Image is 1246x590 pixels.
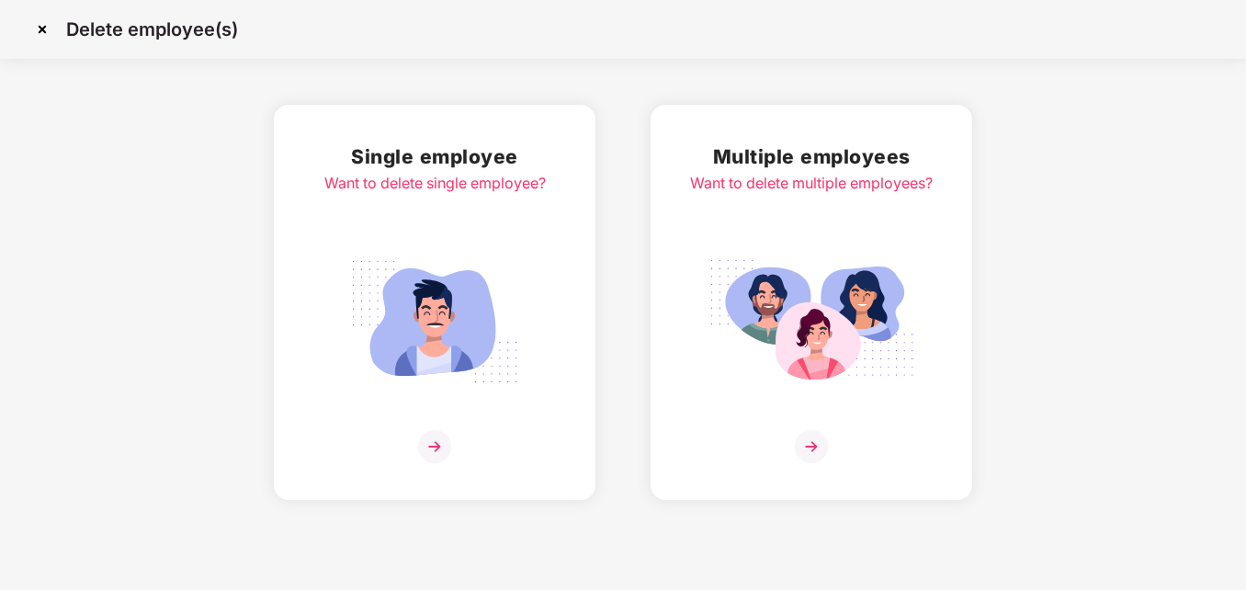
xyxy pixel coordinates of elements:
[324,172,546,195] div: Want to delete single employee?
[28,15,57,44] img: svg+xml;base64,PHN2ZyBpZD0iQ3Jvc3MtMzJ4MzIiIHhtbG5zPSJodHRwOi8vd3d3LnczLm9yZy8yMDAwL3N2ZyIgd2lkdG...
[690,142,933,172] h2: Multiple employees
[332,250,538,393] img: svg+xml;base64,PHN2ZyB4bWxucz0iaHR0cDovL3d3dy53My5vcmcvMjAwMC9zdmciIGlkPSJTaW5nbGVfZW1wbG95ZWUiIH...
[708,250,914,393] img: svg+xml;base64,PHN2ZyB4bWxucz0iaHR0cDovL3d3dy53My5vcmcvMjAwMC9zdmciIGlkPSJNdWx0aXBsZV9lbXBsb3llZS...
[324,142,546,172] h2: Single employee
[66,18,238,40] p: Delete employee(s)
[418,430,451,463] img: svg+xml;base64,PHN2ZyB4bWxucz0iaHR0cDovL3d3dy53My5vcmcvMjAwMC9zdmciIHdpZHRoPSIzNiIgaGVpZ2h0PSIzNi...
[690,172,933,195] div: Want to delete multiple employees?
[795,430,828,463] img: svg+xml;base64,PHN2ZyB4bWxucz0iaHR0cDovL3d3dy53My5vcmcvMjAwMC9zdmciIHdpZHRoPSIzNiIgaGVpZ2h0PSIzNi...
